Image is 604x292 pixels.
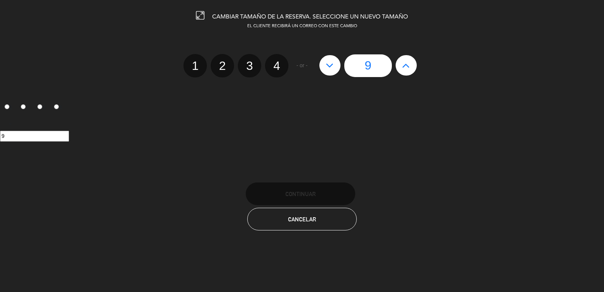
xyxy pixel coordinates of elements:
span: CAMBIAR TAMAÑO DE LA RESERVA. SELECCIONE UN NUEVO TAMAÑO [212,14,408,20]
input: 1 [5,104,9,109]
button: Cancelar [247,208,357,230]
label: 1 [183,54,207,77]
label: 4 [265,54,288,77]
label: 3 [238,54,261,77]
input: 2 [21,104,26,109]
label: 4 [49,101,66,114]
label: 2 [211,54,234,77]
input: 3 [37,104,42,109]
span: Continuar [285,191,316,197]
span: Cancelar [288,216,316,222]
label: 2 [17,101,33,114]
input: 4 [54,104,59,109]
label: 3 [33,101,50,114]
span: - or - [296,61,308,70]
button: Continuar [246,182,355,205]
span: EL CLIENTE RECIBIRÁ UN CORREO CON ESTE CAMBIO [247,24,357,28]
